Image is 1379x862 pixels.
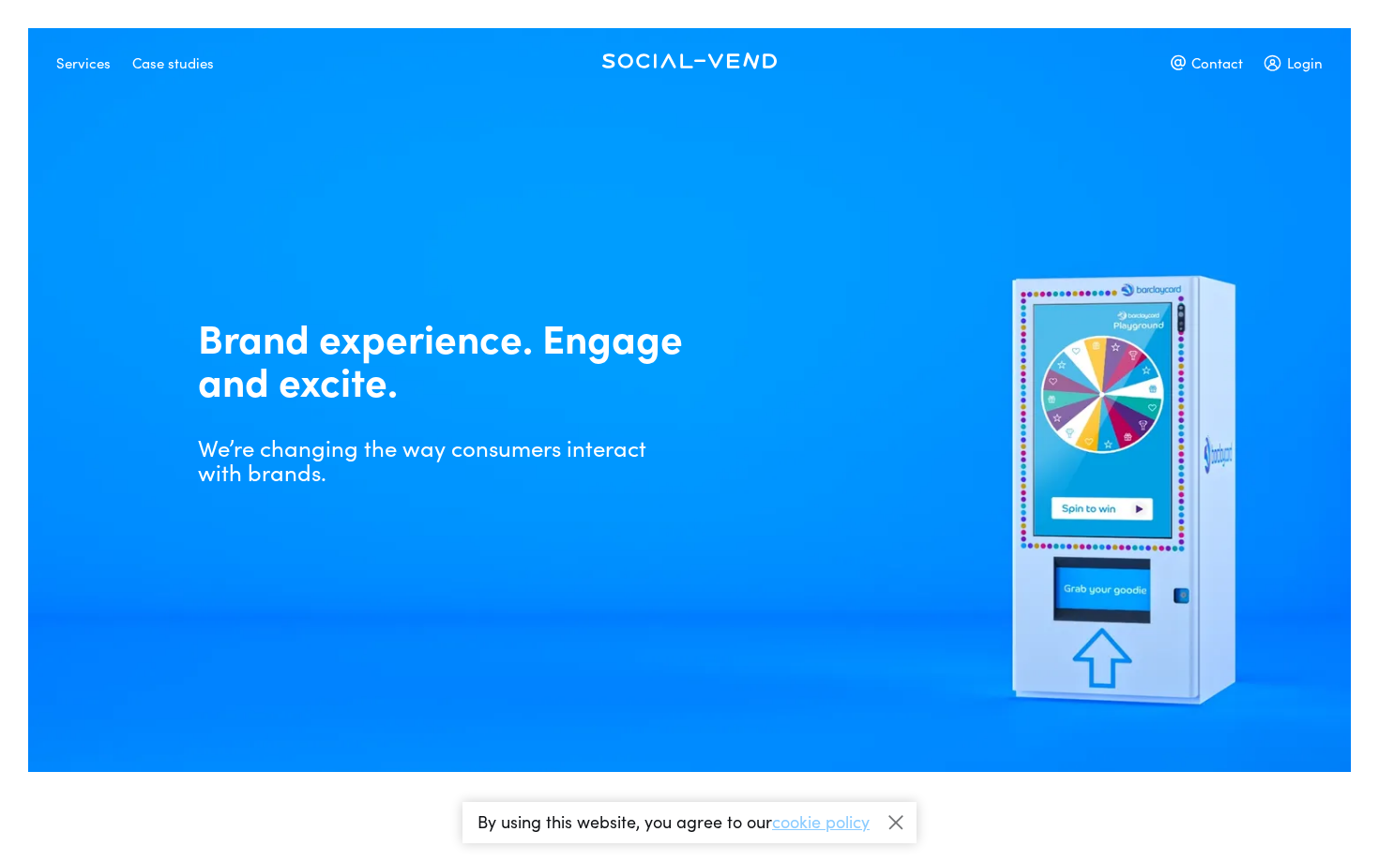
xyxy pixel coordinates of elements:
[56,46,111,79] div: Services
[198,315,686,401] h1: Brand experience. Engage and excite.
[132,46,214,79] div: Case studies
[198,435,686,485] p: We’re changing the way consumers interact with brands.
[132,46,235,66] a: Case studies
[1264,46,1323,79] div: Login
[1171,46,1243,79] div: Contact
[772,809,870,833] a: cookie policy
[477,813,870,830] p: By using this website, you agree to our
